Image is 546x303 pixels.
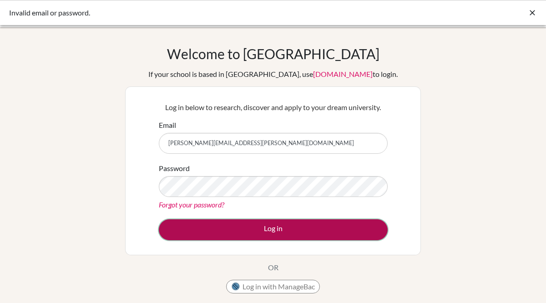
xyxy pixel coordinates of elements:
[148,69,398,80] div: If your school is based in [GEOGRAPHIC_DATA], use to login.
[159,120,176,131] label: Email
[159,163,190,174] label: Password
[226,280,320,293] button: Log in with ManageBac
[167,45,379,62] h1: Welcome to [GEOGRAPHIC_DATA]
[313,70,373,78] a: [DOMAIN_NAME]
[159,200,224,209] a: Forgot your password?
[268,262,278,273] p: OR
[159,102,388,113] p: Log in below to research, discover and apply to your dream university.
[9,7,400,18] div: Invalid email or password.
[159,219,388,240] button: Log in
